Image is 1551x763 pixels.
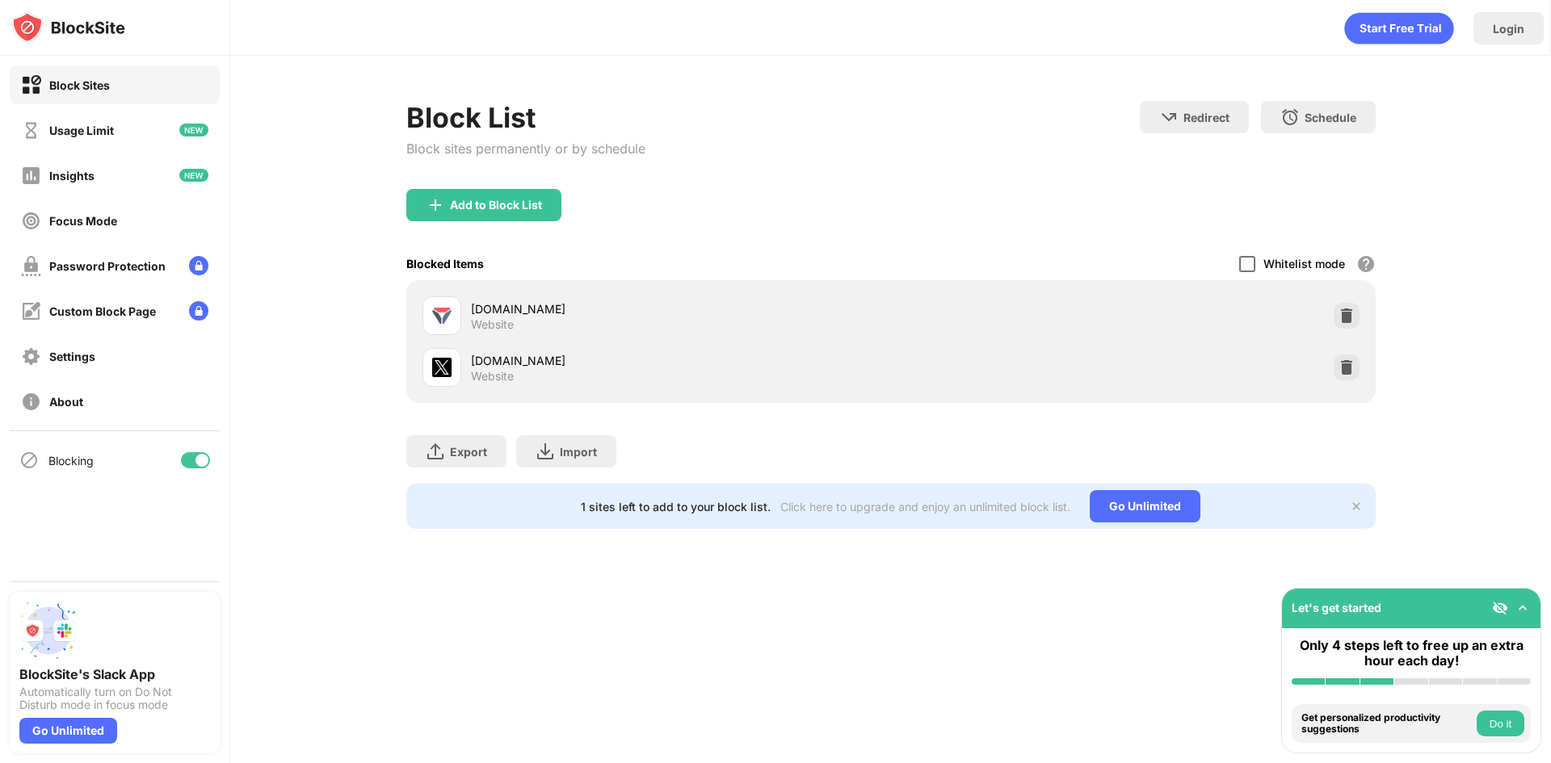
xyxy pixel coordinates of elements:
[406,140,645,157] div: Block sites permanently or by schedule
[49,214,117,228] div: Focus Mode
[49,259,166,273] div: Password Protection
[179,124,208,136] img: new-icon.svg
[1515,600,1531,616] img: omni-setup-toggle.svg
[471,317,514,332] div: Website
[780,500,1070,514] div: Click here to upgrade and enjoy an unlimited block list.
[1344,12,1454,44] div: animation
[1477,711,1524,736] button: Do it
[21,301,41,321] img: customize-block-page-off.svg
[450,445,487,459] div: Export
[432,306,452,325] img: favicons
[1305,111,1356,124] div: Schedule
[19,666,210,682] div: BlockSite's Slack App
[19,685,210,711] div: Automatically turn on Do Not Disturb mode in focus mode
[49,304,156,318] div: Custom Block Page
[19,602,78,660] img: push-slack.svg
[1492,600,1508,616] img: eye-not-visible.svg
[406,101,645,134] div: Block List
[1493,22,1524,36] div: Login
[560,445,597,459] div: Import
[11,11,125,44] img: logo-blocksite.svg
[432,358,452,377] img: favicons
[19,451,39,470] img: blocking-icon.svg
[406,257,484,270] div: Blocked Items
[471,300,891,317] div: [DOMAIN_NAME]
[21,392,41,412] img: about-off.svg
[49,78,110,92] div: Block Sites
[48,454,94,467] div: Blocking
[471,352,891,369] div: [DOMAIN_NAME]
[49,124,114,137] div: Usage Limit
[1292,638,1531,669] div: Only 4 steps left to free up an extra hour each day!
[49,169,95,182] div: Insights
[21,75,41,95] img: block-on.svg
[1350,500,1363,513] img: x-button.svg
[21,211,41,231] img: focus-off.svg
[189,301,208,321] img: lock-menu.svg
[49,350,95,363] div: Settings
[471,369,514,384] div: Website
[21,256,41,276] img: password-protection-off.svg
[21,346,41,367] img: settings-off.svg
[581,500,771,514] div: 1 sites left to add to your block list.
[450,199,542,212] div: Add to Block List
[189,256,208,275] img: lock-menu.svg
[1090,490,1200,522] div: Go Unlimited
[1263,257,1345,270] div: Whitelist mode
[1301,712,1473,736] div: Get personalized productivity suggestions
[179,169,208,182] img: new-icon.svg
[49,395,83,409] div: About
[21,166,41,186] img: insights-off.svg
[19,718,117,744] div: Go Unlimited
[1183,111,1229,124] div: Redirect
[21,120,41,140] img: time-usage-off.svg
[1292,601,1381,614] div: Let's get started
